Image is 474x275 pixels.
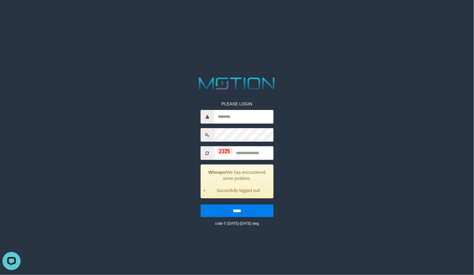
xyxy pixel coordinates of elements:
[201,164,273,198] div: We has encountered some problem.
[201,101,273,107] p: PLEASE LOGIN
[2,2,21,21] button: Open LiveChat chat widget
[208,170,227,175] strong: Whoops!
[195,75,278,92] img: MOTION_logo.png
[215,221,259,226] small: code © [DATE]-[DATE] dwg
[217,148,232,154] img: captcha
[208,187,269,194] li: Succesfully logged out!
